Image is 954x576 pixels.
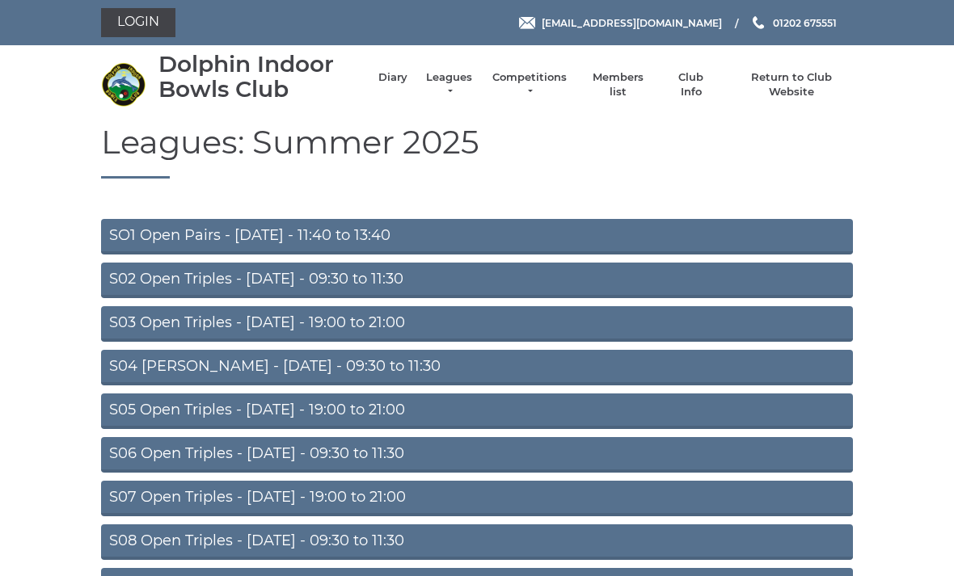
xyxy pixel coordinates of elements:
[750,15,837,31] a: Phone us 01202 675551
[378,70,407,85] a: Diary
[519,17,535,29] img: Email
[101,124,853,179] h1: Leagues: Summer 2025
[668,70,715,99] a: Club Info
[424,70,475,99] a: Leagues
[101,219,853,254] a: SO1 Open Pairs - [DATE] - 11:40 to 13:40
[101,481,853,516] a: S07 Open Triples - [DATE] - 19:00 to 21:00
[519,15,722,31] a: Email [EMAIL_ADDRESS][DOMAIN_NAME]
[101,524,853,560] a: S08 Open Triples - [DATE] - 09:30 to 11:30
[101,306,853,342] a: S03 Open Triples - [DATE] - 19:00 to 21:00
[491,70,568,99] a: Competitions
[101,8,175,37] a: Login
[731,70,853,99] a: Return to Club Website
[584,70,651,99] a: Members list
[773,16,837,28] span: 01202 675551
[101,62,146,107] img: Dolphin Indoor Bowls Club
[158,52,362,102] div: Dolphin Indoor Bowls Club
[101,393,853,429] a: S05 Open Triples - [DATE] - 19:00 to 21:00
[101,350,853,385] a: S04 [PERSON_NAME] - [DATE] - 09:30 to 11:30
[101,263,853,298] a: S02 Open Triples - [DATE] - 09:30 to 11:30
[101,437,853,473] a: S06 Open Triples - [DATE] - 09:30 to 11:30
[753,16,764,29] img: Phone us
[542,16,722,28] span: [EMAIL_ADDRESS][DOMAIN_NAME]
